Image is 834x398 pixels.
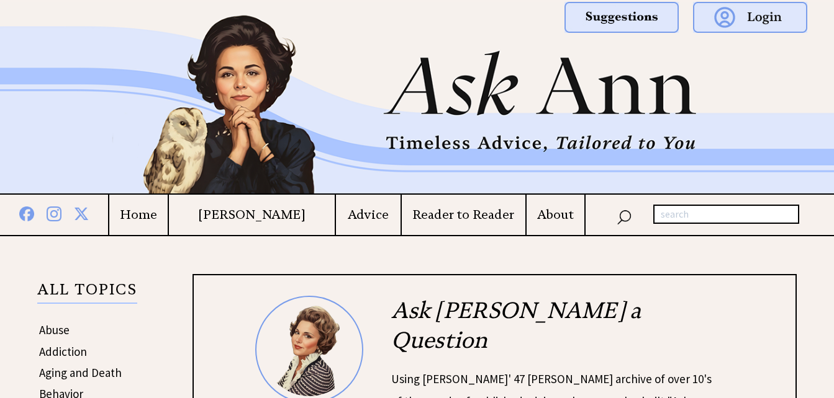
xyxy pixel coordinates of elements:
img: suggestions.png [564,2,679,33]
a: [PERSON_NAME] [169,207,335,223]
img: facebook%20blue.png [19,204,34,221]
img: search_nav.png [617,207,632,225]
img: x%20blue.png [74,204,89,221]
a: Advice [336,207,401,223]
a: Addiction [39,344,87,359]
input: search [653,205,799,224]
a: Reader to Reader [402,207,525,223]
a: Home [109,207,168,223]
img: login.png [693,2,807,33]
a: Abuse [39,322,70,337]
img: instagram%20blue.png [47,204,61,221]
p: ALL TOPICS [37,283,137,304]
h2: Ask [PERSON_NAME] a Question [391,296,716,368]
a: Aging and Death [39,365,122,380]
a: About [527,207,584,223]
